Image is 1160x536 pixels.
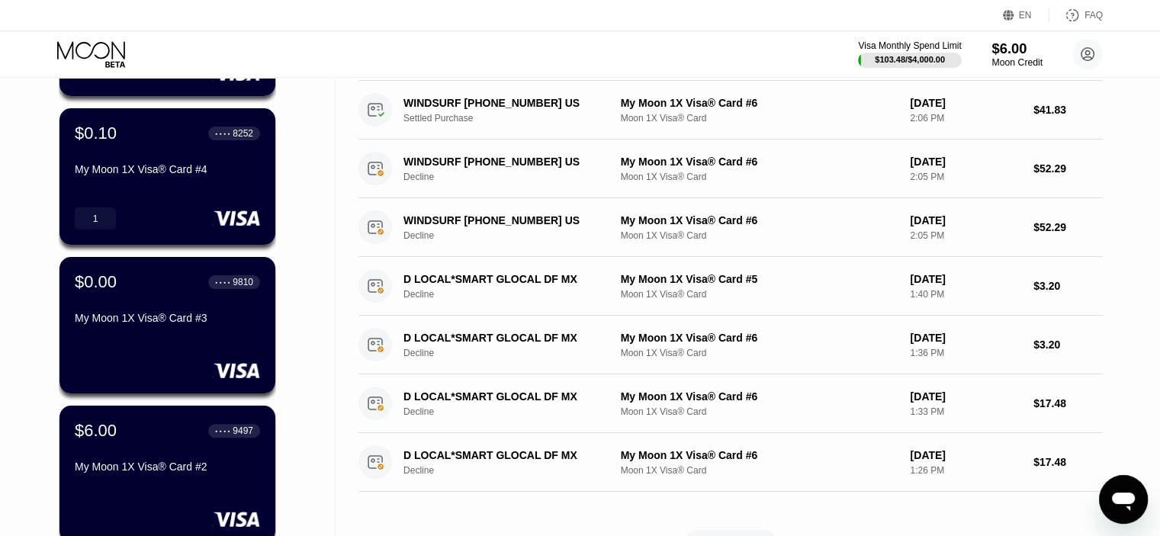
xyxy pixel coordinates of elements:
div: $3.20 [1033,339,1103,351]
div: [DATE] [910,156,1021,168]
div: D LOCAL*SMART GLOCAL DF MX [403,390,612,403]
div: Moon 1X Visa® Card [621,406,898,417]
div: $17.48 [1033,397,1103,409]
div: 9810 [233,277,253,287]
div: [DATE] [910,273,1021,285]
div: $0.10 [75,124,117,143]
div: EN [1019,10,1032,21]
div: WINDSURF [PHONE_NUMBER] US [403,156,612,168]
div: 2:05 PM [910,172,1021,182]
div: ● ● ● ● [215,428,230,433]
div: Moon 1X Visa® Card [621,289,898,300]
div: EN [1003,8,1049,23]
div: [DATE] [910,390,1021,403]
div: [DATE] [910,449,1021,461]
div: D LOCAL*SMART GLOCAL DF MXDeclineMy Moon 1X Visa® Card #5Moon 1X Visa® Card[DATE]1:40 PM$3.20 [358,257,1103,316]
div: ● ● ● ● [215,131,230,136]
div: My Moon 1X Visa® Card #4 [75,163,260,175]
div: Decline [403,172,628,182]
div: 1:26 PM [910,465,1021,476]
div: D LOCAL*SMART GLOCAL DF MX [403,449,612,461]
div: D LOCAL*SMART GLOCAL DF MX [403,273,612,285]
div: 1 [75,207,116,229]
iframe: زر إطلاق نافذة المراسلة [1099,475,1148,524]
div: Moon 1X Visa® Card [621,348,898,358]
div: WINDSURF [PHONE_NUMBER] USDeclineMy Moon 1X Visa® Card #6Moon 1X Visa® Card[DATE]2:05 PM$52.29 [358,140,1103,198]
div: Decline [403,465,628,476]
div: My Moon 1X Visa® Card #6 [621,97,898,109]
div: 8252 [233,128,253,139]
div: $52.29 [1033,162,1103,175]
div: My Moon 1X Visa® Card #6 [621,332,898,344]
div: WINDSURF [PHONE_NUMBER] US [403,97,612,109]
div: Decline [403,230,628,241]
div: Moon Credit [991,57,1043,68]
div: $0.00 [75,272,117,292]
div: WINDSURF [PHONE_NUMBER] USDeclineMy Moon 1X Visa® Card #6Moon 1X Visa® Card[DATE]2:05 PM$52.29 [358,198,1103,257]
div: FAQ [1049,8,1103,23]
div: 1 [93,213,98,224]
div: Visa Monthly Spend Limit [858,40,961,51]
div: 1:36 PM [910,348,1021,358]
div: $0.10● ● ● ●8252My Moon 1X Visa® Card #41 [59,108,275,245]
div: Decline [403,348,628,358]
div: My Moon 1X Visa® Card #6 [621,449,898,461]
div: 9497 [233,425,253,436]
div: 1:40 PM [910,289,1021,300]
div: $103.48 / $4,000.00 [875,55,945,64]
div: $6.00 [991,40,1043,56]
div: My Moon 1X Visa® Card #5 [621,273,898,285]
div: Moon 1X Visa® Card [621,113,898,124]
div: [DATE] [910,214,1021,226]
div: My Moon 1X Visa® Card #6 [621,156,898,168]
div: My Moon 1X Visa® Card #6 [621,390,898,403]
div: 2:05 PM [910,230,1021,241]
div: Settled Purchase [403,113,628,124]
div: D LOCAL*SMART GLOCAL DF MX [403,332,612,344]
div: Decline [403,406,628,417]
div: Moon 1X Visa® Card [621,172,898,182]
div: Decline [403,289,628,300]
div: 2:06 PM [910,113,1021,124]
div: $52.29 [1033,221,1103,233]
div: Moon 1X Visa® Card [621,230,898,241]
div: Visa Monthly Spend Limit$103.48/$4,000.00 [858,40,961,68]
div: $6.00Moon Credit [991,40,1043,68]
div: My Moon 1X Visa® Card #3 [75,312,260,324]
div: [DATE] [910,332,1021,344]
div: FAQ [1084,10,1103,21]
div: Moon 1X Visa® Card [621,465,898,476]
div: $3.20 [1033,280,1103,292]
div: D LOCAL*SMART GLOCAL DF MXDeclineMy Moon 1X Visa® Card #6Moon 1X Visa® Card[DATE]1:33 PM$17.48 [358,374,1103,433]
div: $41.83 [1033,104,1103,116]
div: 1:33 PM [910,406,1021,417]
div: ● ● ● ● [215,280,230,284]
div: [DATE] [910,97,1021,109]
div: WINDSURF [PHONE_NUMBER] US [403,214,612,226]
div: D LOCAL*SMART GLOCAL DF MXDeclineMy Moon 1X Visa® Card #6Moon 1X Visa® Card[DATE]1:36 PM$3.20 [358,316,1103,374]
div: WINDSURF [PHONE_NUMBER] USSettled PurchaseMy Moon 1X Visa® Card #6Moon 1X Visa® Card[DATE]2:06 PM... [358,81,1103,140]
div: D LOCAL*SMART GLOCAL DF MXDeclineMy Moon 1X Visa® Card #6Moon 1X Visa® Card[DATE]1:26 PM$17.48 [358,433,1103,492]
div: My Moon 1X Visa® Card #6 [621,214,898,226]
div: My Moon 1X Visa® Card #2 [75,461,260,473]
div: $17.48 [1033,456,1103,468]
div: $6.00 [75,421,117,441]
div: $0.00● ● ● ●9810My Moon 1X Visa® Card #3 [59,257,275,393]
